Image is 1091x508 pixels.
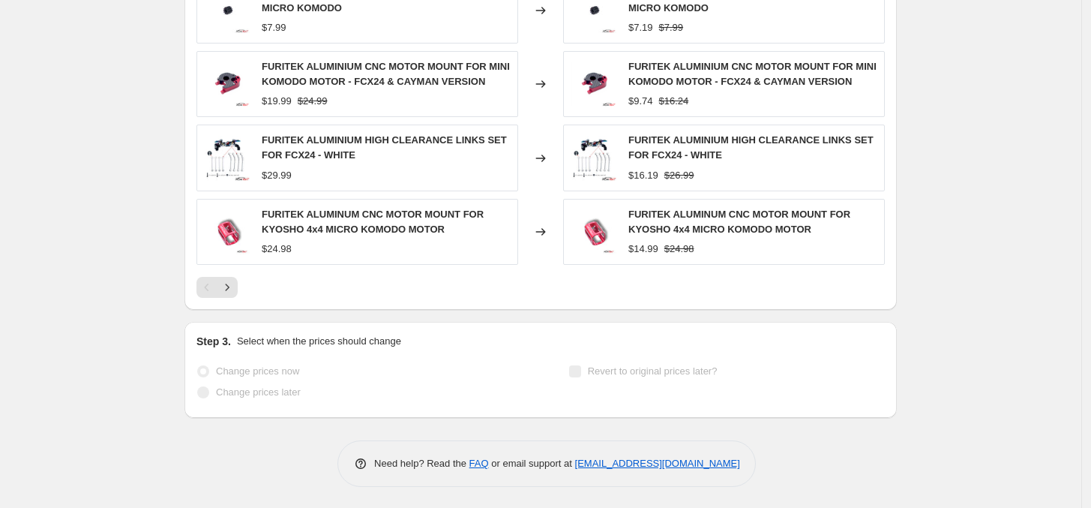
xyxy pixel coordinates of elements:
[216,365,299,377] span: Change prices now
[659,94,689,109] strike: $16.24
[262,242,292,257] div: $24.98
[262,168,292,183] div: $29.99
[237,334,401,349] p: Select when the prices should change
[262,134,507,161] span: FURITEK ALUMINIUM HIGH CLEARANCE LINKS SET FOR FCX24 - WHITE
[628,20,653,35] div: $7.19
[469,458,489,469] a: FAQ
[628,134,874,161] span: FURITEK ALUMINIUM HIGH CLEARANCE LINKS SET FOR FCX24 - WHITE
[659,20,684,35] strike: $7.99
[628,209,850,235] span: FURITEK ALUMINUM CNC MOTOR MOUNT FOR KYOSHO 4x4 MICRO KOMODO MOTOR
[298,94,328,109] strike: $24.99
[571,209,616,254] img: FUR-2120b_80x.jpg
[575,458,740,469] a: [EMAIL_ADDRESS][DOMAIN_NAME]
[628,168,658,183] div: $16.19
[588,365,718,377] span: Revert to original prices later?
[664,242,694,257] strike: $24.98
[196,277,238,298] nav: Pagination
[205,209,250,254] img: FUR-2120b_80x.jpg
[664,168,694,183] strike: $26.99
[374,458,469,469] span: Need help? Read the
[205,136,250,181] img: Kitsilvercong_80x.jpg
[262,61,510,87] span: FURITEK ALUMINIUM CNC MOTOR MOUNT FOR MINI KOMODO MOTOR - FCX24 & CAYMAN VERSION
[262,20,286,35] div: $7.99
[217,277,238,298] button: Next
[262,209,484,235] span: FURITEK ALUMINUM CNC MOTOR MOUNT FOR KYOSHO 4x4 MICRO KOMODO MOTOR
[628,242,658,257] div: $14.99
[571,62,616,107] img: 06a_600x600_12566338-990d-4936-9295-8156915cceef_80x.webp
[196,334,231,349] h2: Step 3.
[628,94,653,109] div: $9.74
[262,94,292,109] div: $19.99
[205,62,250,107] img: 06a_600x600_12566338-990d-4936-9295-8156915cceef_80x.webp
[628,61,877,87] span: FURITEK ALUMINIUM CNC MOTOR MOUNT FOR MINI KOMODO MOTOR - FCX24 & CAYMAN VERSION
[489,458,575,469] span: or email support at
[571,136,616,181] img: Kitsilvercong_80x.jpg
[216,386,301,398] span: Change prices later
